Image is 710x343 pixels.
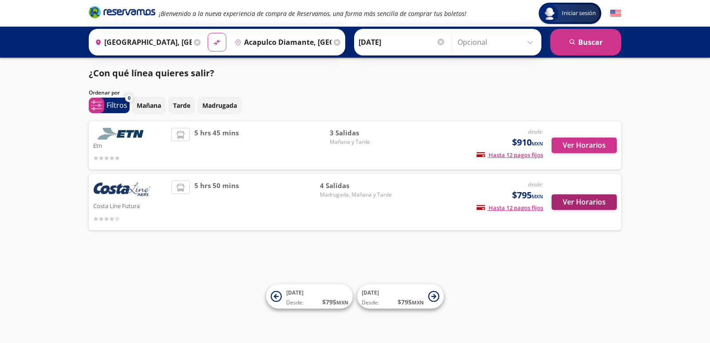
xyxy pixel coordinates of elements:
span: Hasta 12 pagos fijos [477,151,543,159]
small: MXN [336,299,348,306]
span: Mañana y Tarde [330,138,392,146]
span: $795 [512,189,543,202]
p: Madrugada [202,101,237,110]
small: MXN [532,140,543,147]
span: $ 795 [322,297,348,307]
button: Madrugada [197,97,242,114]
button: Tarde [168,97,195,114]
span: 5 hrs 45 mins [194,128,239,163]
input: Elegir Fecha [359,31,446,53]
input: Buscar Destino [231,31,331,53]
span: [DATE] [362,289,379,296]
span: Desde: [362,299,379,307]
small: MXN [532,193,543,200]
span: Iniciar sesión [558,9,600,18]
button: English [610,8,621,19]
span: $ 795 [398,297,424,307]
button: Buscar [550,29,621,55]
img: Etn [93,128,151,140]
span: Desde: [286,299,304,307]
button: Ver Horarios [552,138,617,153]
button: [DATE]Desde:$795MXN [357,284,444,309]
input: Buscar Origen [91,31,192,53]
button: 0Filtros [89,98,130,113]
span: 0 [128,95,130,102]
p: Etn [93,140,167,150]
p: Tarde [173,101,190,110]
p: Filtros [106,100,127,110]
span: 3 Salidas [330,128,392,138]
p: Ordenar por [89,89,120,97]
span: Madrugada, Mañana y Tarde [320,191,392,199]
button: Mañana [132,97,166,114]
input: Opcional [458,31,537,53]
em: ¡Bienvenido a la nueva experiencia de compra de Reservamos, una forma más sencilla de comprar tus... [159,9,466,18]
em: desde: [528,128,543,135]
button: Ver Horarios [552,194,617,210]
p: Costa Line Futura [93,200,167,211]
img: Costa Line Futura [93,181,151,200]
button: [DATE]Desde:$795MXN [266,284,353,309]
a: Brand Logo [89,5,155,21]
p: ¿Con qué línea quieres salir? [89,67,214,80]
span: [DATE] [286,289,304,296]
span: 4 Salidas [320,181,392,191]
em: desde: [528,181,543,188]
span: 5 hrs 50 mins [194,181,239,224]
small: MXN [412,299,424,306]
p: Mañana [137,101,161,110]
span: $910 [512,136,543,149]
i: Brand Logo [89,5,155,19]
span: Hasta 12 pagos fijos [477,204,543,212]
